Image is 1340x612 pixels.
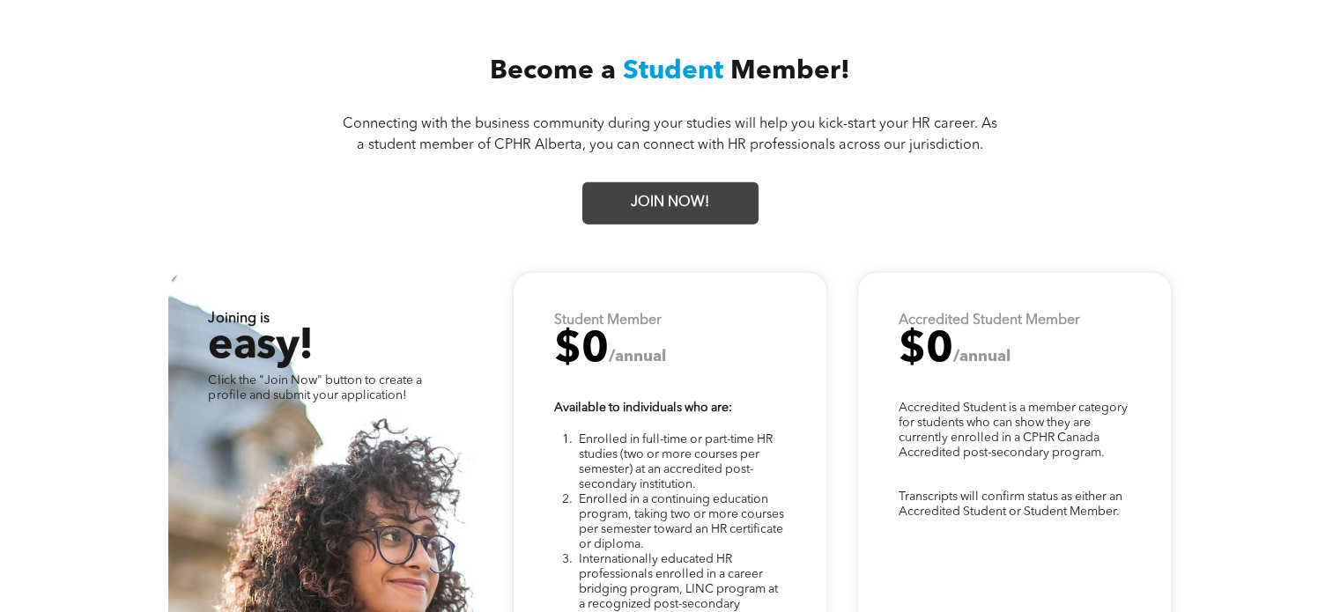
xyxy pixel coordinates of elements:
[579,493,784,550] span: Enrolled in a continuing education program, taking two or more courses per semester toward an HR ...
[899,313,1080,328] strong: Accredited Student Member
[953,349,1011,365] span: /annual
[554,402,732,414] strong: Available to individuals who are:
[579,433,773,490] span: Enrolled in full-time or part-time HR studies (two or more courses per semester) at an accredited...
[554,329,609,372] span: $0
[730,58,850,85] span: Member!
[623,58,723,85] span: Student
[554,313,662,328] strong: Student Member
[343,117,997,152] span: Connecting with the business community during your studies will help you kick-start your HR caree...
[208,374,421,402] span: Click the "Join Now" button to create a profile and submit your application!
[899,329,953,372] span: $0
[899,490,1122,518] span: Transcripts will confirm status as either an Accredited Student or Student Member.
[609,349,666,365] span: /annual
[490,58,616,85] span: Become a
[899,402,1128,459] span: Accredited Student is a member category for students who can show they are currently enrolled in ...
[208,312,269,326] strong: Joining is
[582,182,759,225] a: JOIN NOW!
[625,186,715,220] span: JOIN NOW!
[208,326,312,368] span: easy!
